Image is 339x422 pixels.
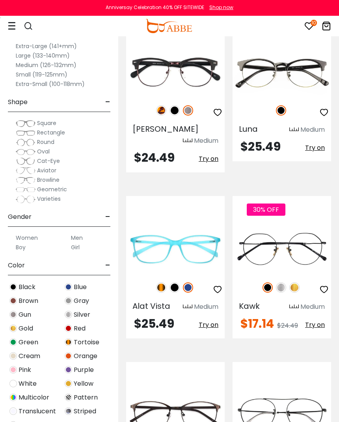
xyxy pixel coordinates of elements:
[9,283,17,291] img: Black
[9,311,17,318] img: Gun
[105,207,110,226] span: -
[240,138,281,155] span: $25.49
[19,282,35,292] span: Black
[233,224,331,274] img: Black Kawk - Metal ,Adjust Nose Pads
[16,186,35,194] img: Geometric.png
[16,120,35,127] img: Square.png
[9,352,17,360] img: Cream
[16,60,76,70] label: Medium (126-132mm)
[16,233,38,243] label: Women
[105,93,110,112] span: -
[74,379,93,388] span: Yellow
[106,4,204,11] div: Anniversay Celebration 40% OFF SITEWIDE
[71,243,80,252] label: Girl
[19,407,56,416] span: Translucent
[71,233,83,243] label: Men
[16,176,35,184] img: Browline.png
[16,129,35,137] img: Rectangle.png
[169,282,180,293] img: Black
[9,297,17,304] img: Brown
[239,123,258,134] span: Luna
[65,325,72,332] img: Red
[74,282,87,292] span: Blue
[19,296,38,306] span: Brown
[65,407,72,415] img: Striped
[65,297,72,304] img: Gray
[9,338,17,346] img: Green
[183,282,193,293] img: Blue
[183,138,192,144] img: size ruler
[289,127,299,133] img: size ruler
[74,324,86,333] span: Red
[16,138,35,146] img: Round.png
[156,105,166,116] img: Leopard
[305,143,325,152] span: Try on
[311,20,317,26] i: 10
[9,366,17,373] img: Pink
[233,47,331,97] a: Black Luna - Combination,Metal,TR ,Adjust Nose Pads
[74,351,97,361] span: Orange
[74,296,89,306] span: Gray
[19,351,40,361] span: Cream
[19,379,37,388] span: White
[300,125,325,134] div: Medium
[305,320,325,329] span: Try on
[277,321,298,330] span: $24.49
[37,138,54,146] span: Round
[65,380,72,387] img: Yellow
[65,311,72,318] img: Silver
[16,148,35,156] img: Oval.png
[126,47,225,97] img: Gun Chad - Combination,Metal,Plastic ,Adjust Nose Pads
[37,195,61,203] span: Varieties
[74,365,94,375] span: Purple
[199,154,218,163] span: Try on
[8,207,32,226] span: Gender
[240,315,274,332] span: $17.14
[19,310,31,319] span: Gun
[19,365,31,375] span: Pink
[183,304,192,310] img: size ruler
[9,380,17,387] img: White
[205,4,233,11] a: Shop now
[16,195,35,204] img: Varieties.png
[263,282,273,293] img: Black
[289,304,299,310] img: size ruler
[199,320,218,329] span: Try on
[19,324,33,333] span: Gold
[74,310,90,319] span: Silver
[9,407,17,415] img: Translucent
[183,105,193,116] img: Gun
[16,79,85,89] label: Extra-Small (100-118mm)
[8,93,28,112] span: Shape
[247,204,285,216] span: 30% OFF
[8,256,25,275] span: Color
[304,23,314,32] a: 10
[65,366,72,373] img: Purple
[239,301,260,312] span: Kawk
[19,338,38,347] span: Green
[132,301,170,312] span: Alat Vista
[65,283,72,291] img: Blue
[37,176,60,184] span: Browline
[126,224,225,274] img: Blue Alat Vista - TR ,Light Weight
[276,105,286,116] img: Black
[37,185,67,193] span: Geometric
[65,338,72,346] img: Tortoise
[9,325,17,332] img: Gold
[194,136,218,146] div: Medium
[305,318,325,332] button: Try on
[132,123,199,134] span: [PERSON_NAME]
[199,318,218,332] button: Try on
[16,243,26,252] label: Boy
[134,315,174,332] span: $25.49
[16,157,35,165] img: Cat-Eye.png
[37,129,65,136] span: Rectangle
[37,157,60,165] span: Cat-Eye
[289,282,300,293] img: Gold
[209,4,233,11] div: Shop now
[74,338,99,347] span: Tortoise
[16,41,77,51] label: Extra-Large (141+mm)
